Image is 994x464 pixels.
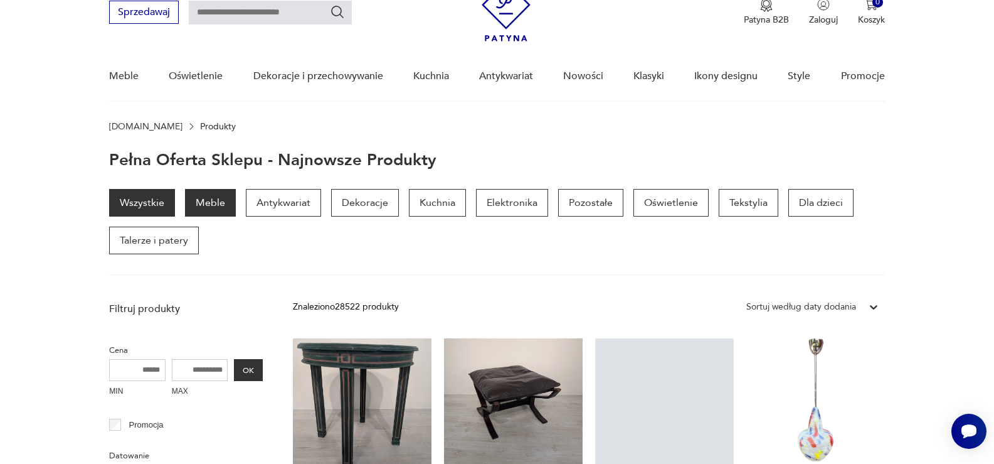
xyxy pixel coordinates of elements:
[633,189,709,217] a: Oświetlenie
[841,52,885,100] a: Promocje
[200,122,236,131] p: Produkty
[409,189,466,217] a: Kuchnia
[788,52,810,100] a: Style
[109,52,139,100] a: Meble
[185,189,236,217] a: Meble
[109,381,166,403] label: MIN
[744,14,789,26] p: Patyna B2B
[172,381,228,403] label: MAX
[746,300,856,314] div: Sortuj według daty dodania
[719,189,778,217] a: Tekstylia
[809,14,838,26] p: Zaloguj
[129,418,164,432] p: Promocja
[109,302,263,316] p: Filtruj produkty
[951,414,986,449] iframe: Smartsupp widget button
[246,189,321,217] a: Antykwariat
[788,189,854,217] a: Dla dzieci
[413,52,449,100] a: Kuchnia
[479,52,533,100] a: Antykwariat
[109,189,175,217] a: Wszystkie
[169,52,223,100] a: Oświetlenie
[330,4,345,19] button: Szukaj
[331,189,399,217] a: Dekoracje
[476,189,548,217] a: Elektronika
[563,52,603,100] a: Nowości
[234,359,263,381] button: OK
[694,52,758,100] a: Ikony designu
[633,52,664,100] a: Klasyki
[109,343,263,357] p: Cena
[253,52,383,100] a: Dekoracje i przechowywanie
[109,122,182,131] a: [DOMAIN_NAME]
[109,9,179,18] a: Sprzedawaj
[858,14,885,26] p: Koszyk
[109,151,436,169] h1: Pełna oferta sklepu - najnowsze produkty
[558,189,623,217] a: Pozostałe
[109,1,179,24] button: Sprzedawaj
[293,300,399,314] div: Znaleziono 28522 produkty
[109,227,199,254] a: Talerze i patery
[109,449,263,463] p: Datowanie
